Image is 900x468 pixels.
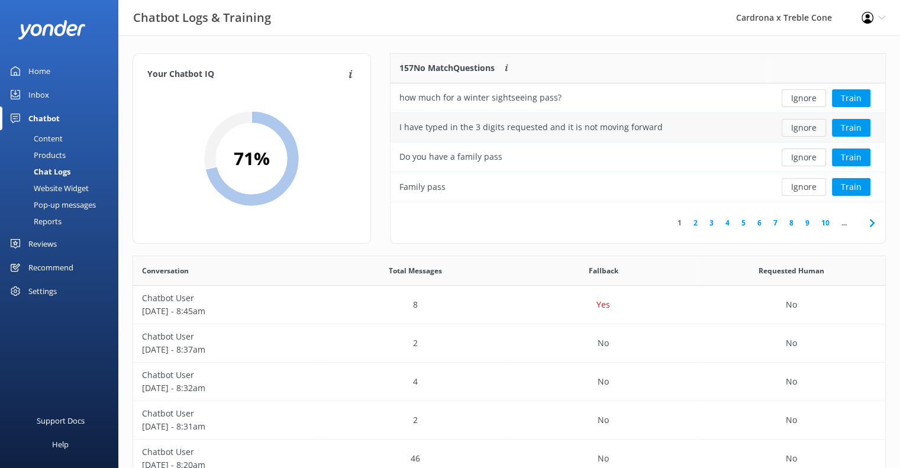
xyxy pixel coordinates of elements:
a: Products [7,147,118,163]
div: Reports [7,213,62,230]
div: Recommend [28,256,73,279]
div: Pop-up messages [7,196,96,213]
div: Reviews [28,232,57,256]
p: 46 [411,452,420,465]
p: Yes [596,298,610,311]
div: row [391,113,885,143]
a: 9 [799,217,815,228]
div: Inbox [28,83,49,106]
button: Train [832,178,870,196]
h3: Chatbot Logs & Training [133,8,271,27]
p: No [598,375,609,388]
div: row [391,83,885,113]
div: Help [52,433,69,456]
p: No [786,375,797,388]
div: Products [7,147,66,163]
p: No [598,452,609,465]
a: 5 [736,217,751,228]
p: No [786,452,797,465]
a: 7 [767,217,783,228]
p: 4 [413,375,418,388]
p: [DATE] - 8:45am [142,305,312,318]
span: Conversation [142,265,189,276]
p: [DATE] - 8:31am [142,420,312,433]
p: Chatbot User [142,330,312,343]
p: 8 [413,298,418,311]
div: Chat Logs [7,163,70,180]
button: Ignore [782,89,826,107]
p: Chatbot User [142,407,312,420]
div: Settings [28,279,57,303]
div: Support Docs [37,409,85,433]
a: 1 [672,217,688,228]
a: 10 [815,217,836,228]
button: Ignore [782,149,826,166]
a: Website Widget [7,180,118,196]
div: row [133,324,885,363]
div: Family pass [399,180,446,193]
p: 2 [413,414,418,427]
button: Train [832,89,870,107]
a: 6 [751,217,767,228]
p: Chatbot User [142,369,312,382]
div: row [133,363,885,401]
div: Chatbot [28,106,60,130]
a: Reports [7,213,118,230]
div: Do you have a family pass [399,150,502,163]
h2: 71 % [234,144,270,173]
a: Chat Logs [7,163,118,180]
p: No [598,337,609,350]
h4: Your Chatbot IQ [147,68,345,81]
button: Train [832,149,870,166]
img: yonder-white-logo.png [18,20,86,40]
div: row [133,286,885,324]
button: Train [832,119,870,137]
div: row [391,172,885,202]
p: [DATE] - 8:37am [142,343,312,356]
p: [DATE] - 8:32am [142,382,312,395]
a: 3 [704,217,720,228]
div: how much for a winter sightseeing pass? [399,91,562,104]
p: No [786,337,797,350]
p: No [786,298,797,311]
span: Requested Human [759,265,824,276]
div: row [391,143,885,172]
span: ... [836,217,853,228]
a: 8 [783,217,799,228]
a: Content [7,130,118,147]
p: No [786,414,797,427]
div: Website Widget [7,180,89,196]
span: Total Messages [389,265,442,276]
p: Chatbot User [142,446,312,459]
span: Fallback [588,265,618,276]
div: row [133,401,885,440]
div: grid [391,83,885,202]
div: Content [7,130,63,147]
a: 2 [688,217,704,228]
div: Home [28,59,50,83]
p: 2 [413,337,418,350]
p: 157 No Match Questions [399,62,495,75]
p: No [598,414,609,427]
p: Chatbot User [142,292,312,305]
a: Pop-up messages [7,196,118,213]
button: Ignore [782,119,826,137]
div: I have typed in the 3 digits requested and it is not moving forward [399,121,663,134]
a: 4 [720,217,736,228]
button: Ignore [782,178,826,196]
